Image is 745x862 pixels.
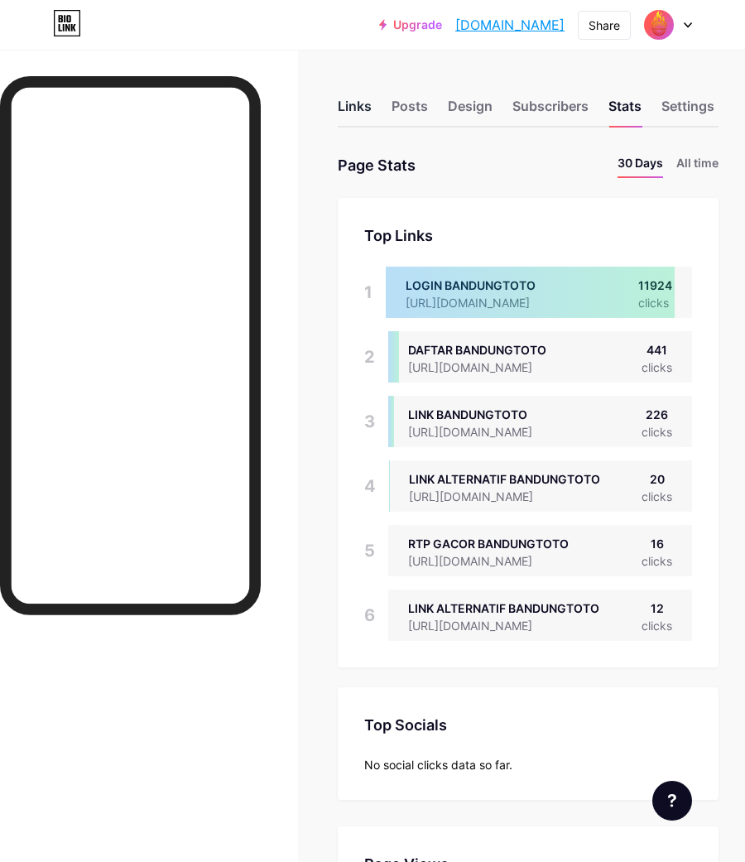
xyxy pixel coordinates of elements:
div: clicks [642,488,672,505]
div: [URL][DOMAIN_NAME] [408,552,569,570]
div: [URL][DOMAIN_NAME] [408,617,599,634]
div: LINK ALTERNATIF BANDUNGTOTO [409,470,600,488]
img: Bandung Banned [643,9,675,41]
div: [URL][DOMAIN_NAME] [408,423,559,441]
li: All time [676,154,719,178]
div: clicks [642,617,672,634]
div: 3 [364,396,375,447]
div: 4 [364,460,376,512]
div: [URL][DOMAIN_NAME] [408,359,559,376]
div: 1 [364,267,372,318]
li: 30 Days [618,154,663,178]
a: Upgrade [379,18,442,31]
div: Top Socials [364,714,692,736]
div: DAFTAR BANDUNGTOTO [408,341,559,359]
div: 2 [364,331,375,383]
div: 441 [642,341,672,359]
div: RTP GACOR BANDUNGTOTO [408,535,569,552]
div: 226 [642,406,672,423]
div: Stats [608,96,642,126]
div: Posts [392,96,428,126]
div: Settings [661,96,714,126]
div: 5 [364,525,375,576]
div: No social clicks data so far. [364,756,692,773]
div: LINK ALTERNATIF BANDUNGTOTO [408,600,599,617]
div: 6 [364,590,375,641]
div: 12 [642,600,672,617]
div: Top Links [364,224,692,247]
div: Page Stats [338,154,416,178]
div: clicks [642,359,672,376]
div: [URL][DOMAIN_NAME] [409,488,600,505]
div: clicks [642,552,672,570]
div: LINK BANDUNGTOTO [408,406,559,423]
div: 20 [642,470,672,488]
div: Links [338,96,372,126]
div: Subscribers [512,96,589,126]
div: Share [589,17,620,34]
div: Design [448,96,493,126]
div: clicks [642,423,672,441]
div: 16 [642,535,672,552]
a: [DOMAIN_NAME] [455,15,565,35]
